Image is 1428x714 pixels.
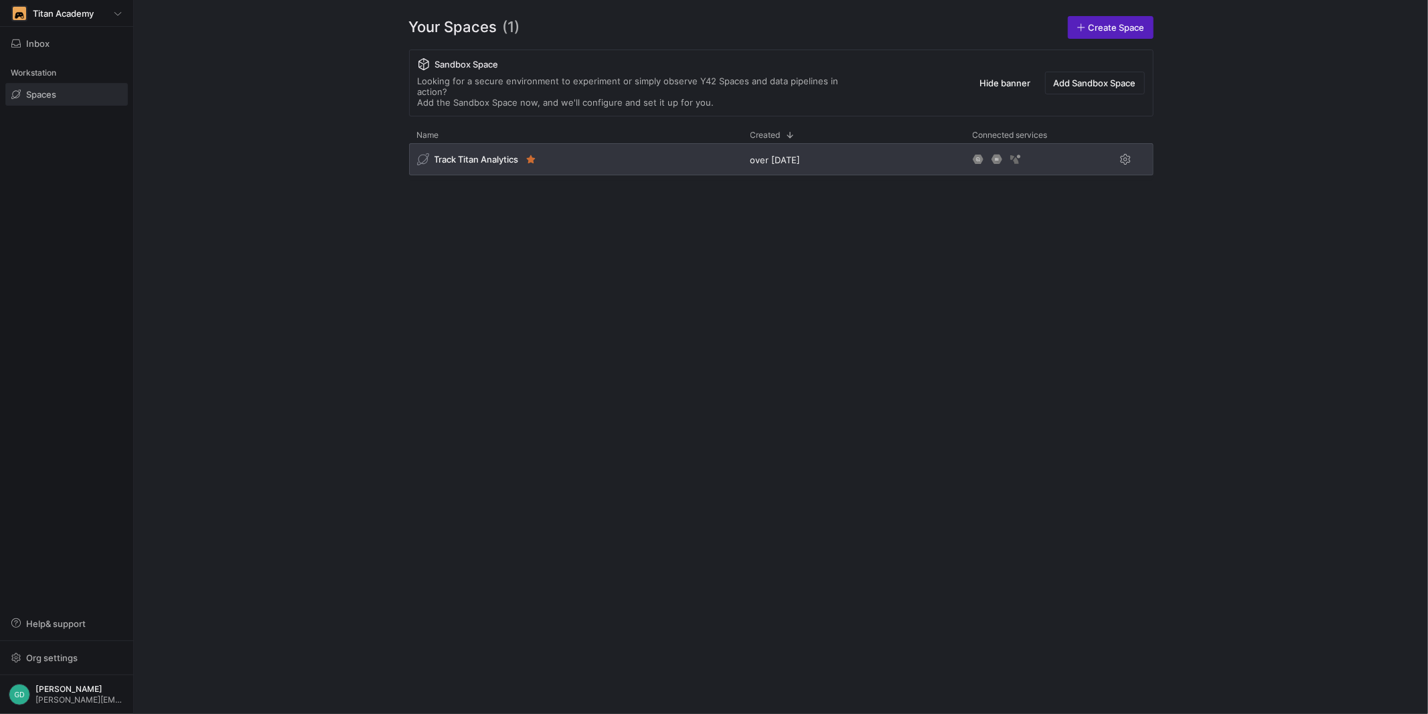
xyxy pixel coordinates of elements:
a: Spaces [5,83,128,106]
div: Press SPACE to select this row. [409,143,1154,181]
span: Your Spaces [409,16,497,39]
span: [PERSON_NAME] [35,685,125,694]
button: Org settings [5,646,128,669]
a: Org settings [5,654,128,664]
button: Help& support [5,612,128,635]
span: Sandbox Space [435,59,499,70]
span: (1) [503,16,520,39]
span: Titan Academy [33,8,94,19]
span: Add Sandbox Space [1054,78,1136,88]
span: Track Titan Analytics [434,154,519,165]
span: Hide banner [980,78,1031,88]
div: GD [9,684,30,705]
span: Created [750,130,781,140]
span: Name [417,130,439,140]
span: over [DATE] [750,155,801,165]
img: https://storage.googleapis.com/y42-prod-data-exchange/images/4FGlnMhCNn9FsUVOuDzedKBoGBDO04HwCK1Z... [13,7,26,20]
div: Workstation [5,63,128,83]
span: Inbox [26,38,50,49]
span: [PERSON_NAME][EMAIL_ADDRESS][DOMAIN_NAME] [35,695,125,705]
span: Spaces [26,89,56,100]
button: GD[PERSON_NAME][PERSON_NAME][EMAIL_ADDRESS][DOMAIN_NAME] [5,681,128,709]
a: Create Space [1068,16,1154,39]
span: Org settings [26,652,78,663]
div: Looking for a secure environment to experiment or simply observe Y42 Spaces and data pipelines in... [418,76,866,108]
button: Inbox [5,32,128,55]
span: Create Space [1089,22,1145,33]
span: Connected services [973,130,1048,140]
button: Add Sandbox Space [1045,72,1145,94]
span: Help & support [26,618,86,629]
button: Hide banner [971,72,1040,94]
